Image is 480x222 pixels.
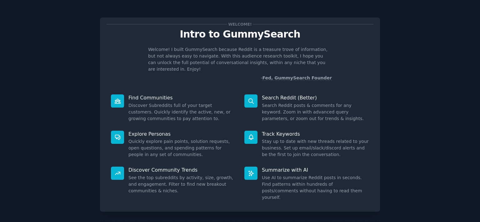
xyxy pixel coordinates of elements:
p: Find Communities [128,94,236,101]
span: Welcome! [227,21,253,28]
p: Welcome! I built GummySearch because Reddit is a treasure trove of information, but not always ea... [148,46,332,73]
p: Search Reddit (Better) [262,94,369,101]
div: - [261,75,332,81]
dd: Stay up to date with new threads related to your business. Set up email/slack/discord alerts and ... [262,138,369,158]
dd: Discover Subreddits full of your target customers. Quickly identify the active, new, or growing c... [128,102,236,122]
p: Explore Personas [128,131,236,137]
p: Track Keywords [262,131,369,137]
a: Fed, GummySearch Founder [262,75,332,81]
dd: See the top subreddits by activity, size, growth, and engagement. Filter to find new breakout com... [128,174,236,194]
dd: Search Reddit posts & comments for any keyword. Zoom in with advanced query parameters, or zoom o... [262,102,369,122]
p: Discover Community Trends [128,167,236,173]
dd: Use AI to summarize Reddit posts in seconds. Find patterns within hundreds of posts/comments with... [262,174,369,201]
dd: Quickly explore pain points, solution requests, open questions, and spending patterns for people ... [128,138,236,158]
p: Summarize with AI [262,167,369,173]
p: Intro to GummySearch [107,29,373,40]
